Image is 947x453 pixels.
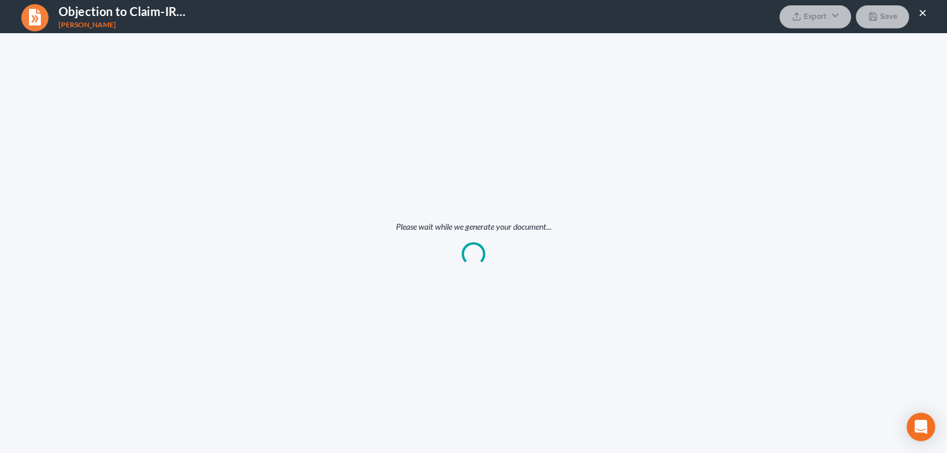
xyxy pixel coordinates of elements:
[779,5,851,28] button: Export
[907,413,935,441] div: Open Intercom Messenger
[919,5,927,20] button: ×
[59,3,186,20] h4: Objection to Claim-IRS-IN PERSON.docx
[396,221,552,232] span: Please wait while we generate your document...
[59,20,116,29] span: [PERSON_NAME]
[856,5,909,28] button: Save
